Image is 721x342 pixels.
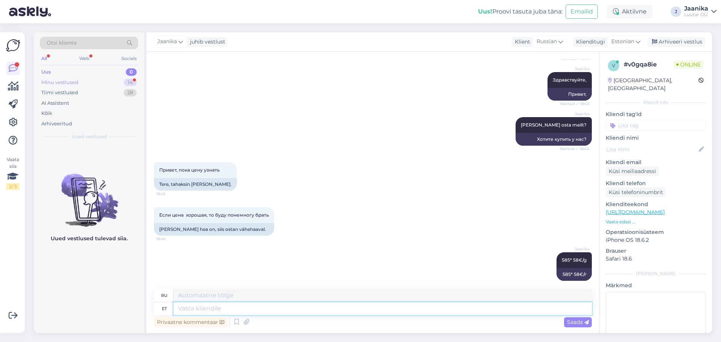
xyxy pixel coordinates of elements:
[606,166,659,176] div: Küsi meiliaadressi
[553,77,587,83] span: Здравствуйте,
[606,282,706,289] p: Märkmed
[606,270,706,277] div: [PERSON_NAME]
[606,255,706,263] p: Safari 18.6
[606,200,706,208] p: Klienditeekond
[34,160,144,228] img: No chats
[560,101,590,107] span: Nähtud ✓ 18:43
[548,88,592,101] div: Привет,
[40,54,48,63] div: All
[560,146,590,152] span: Nähtud ✓ 18:44
[537,38,557,46] span: Russian
[684,6,716,18] a: JaanikaLuutar OÜ
[41,120,72,128] div: Arhiveeritud
[124,79,137,86] div: 14
[606,110,706,118] p: Kliendi tag'id
[159,167,220,173] span: Привет, пока цену узнать
[606,247,706,255] p: Brauser
[159,212,269,218] span: Если цена хорошая, то буду понемногу брать
[606,179,706,187] p: Kliendi telefon
[562,257,587,263] span: 585* 58€/g
[78,54,91,63] div: Web
[561,111,590,117] span: Jaanika
[673,60,704,69] span: Online
[606,134,706,142] p: Kliendi nimi
[611,38,634,46] span: Estonian
[512,38,530,46] div: Klient
[561,66,590,72] span: Jaanika
[72,133,107,140] span: Uued vestlused
[612,63,615,68] span: v
[573,38,605,46] div: Klienditugi
[684,12,708,18] div: Luutar OÜ
[606,145,697,154] input: Lisa nimi
[567,319,589,325] span: Saada
[156,191,184,197] span: 18:45
[6,38,20,53] img: Askly Logo
[684,6,708,12] div: Jaanika
[606,209,665,215] a: [URL][DOMAIN_NAME]
[606,158,706,166] p: Kliendi email
[561,281,590,287] span: 18:52
[162,302,167,315] div: et
[161,289,167,302] div: ru
[606,99,706,106] div: Kliendi info
[521,122,587,128] span: [PERSON_NAME] osta meilt?
[51,235,128,243] p: Uued vestlused tulevad siia.
[41,99,69,107] div: AI Assistent
[606,120,706,131] input: Lisa tag
[41,89,78,96] div: Tiimi vestlused
[671,6,681,17] div: J
[157,38,177,46] span: Jaanika
[606,187,666,197] div: Küsi telefoninumbrit
[6,156,20,190] div: Vaata siia
[607,5,653,18] div: Aktiivne
[608,77,698,92] div: [GEOGRAPHIC_DATA], [GEOGRAPHIC_DATA]
[566,5,598,19] button: Emailid
[516,133,592,146] div: Хотите купить у нас?
[624,60,673,69] div: # v0gqa8ie
[156,236,184,242] span: 18:46
[606,228,706,236] p: Operatsioonisüsteem
[124,89,137,96] div: 28
[41,79,78,86] div: Minu vestlused
[187,38,225,46] div: juhib vestlust
[154,178,237,191] div: Tere, tahaksin [PERSON_NAME].
[154,223,274,236] div: [PERSON_NAME] hea on, siis ostan vähehaaval.
[126,68,137,76] div: 0
[41,68,51,76] div: Uus
[606,236,706,244] p: iPhone OS 18.6.2
[6,183,20,190] div: 2 / 3
[47,39,77,47] span: Otsi kliente
[647,37,705,47] div: Arhiveeri vestlus
[606,218,706,225] p: Vaata edasi ...
[478,8,492,15] b: Uus!
[478,7,563,16] div: Proovi tasuta juba täna:
[41,110,52,117] div: Kõik
[561,246,590,252] span: Jaanika
[120,54,138,63] div: Socials
[557,268,592,281] div: 585* 58€/г
[154,317,227,327] div: Privaatne kommentaar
